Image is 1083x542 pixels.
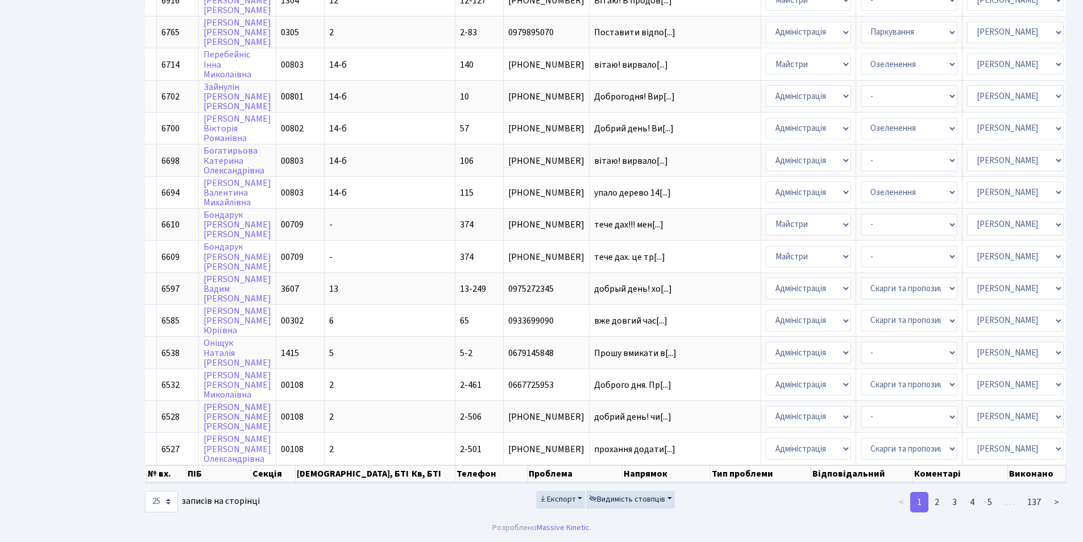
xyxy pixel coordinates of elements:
[329,315,334,327] span: 6
[161,347,180,359] span: 6538
[460,187,474,199] span: 115
[281,347,299,359] span: 1415
[594,218,663,231] span: тече дах!!! мен[...]
[910,492,928,512] a: 1
[281,283,299,295] span: 3607
[594,443,675,456] span: прохання додати[...]
[329,379,334,391] span: 2
[508,445,584,454] span: [PHONE_NUMBER]
[589,494,665,505] span: Видимість стовпців
[410,465,455,482] th: Кв, БТІ
[161,187,180,199] span: 6694
[1047,492,1066,512] a: >
[460,411,482,423] span: 2-506
[161,155,180,167] span: 6698
[186,465,251,482] th: ПІБ
[329,251,333,263] span: -
[594,59,668,71] span: вітаю! вирвало[...]
[281,155,304,167] span: 00803
[508,220,584,229] span: [PHONE_NUMBER]
[204,177,271,209] a: [PERSON_NAME]ВалентинаМихайлівна
[329,443,334,456] span: 2
[508,92,584,101] span: [PHONE_NUMBER]
[928,492,946,512] a: 2
[539,494,576,505] span: Експорт
[594,122,674,135] span: Добрий день! Ви[...]
[296,465,410,482] th: [DEMOGRAPHIC_DATA], БТІ
[204,241,271,273] a: Бондарук[PERSON_NAME][PERSON_NAME]
[945,492,964,512] a: 3
[161,379,180,391] span: 6532
[281,90,304,103] span: 00801
[711,465,811,482] th: Тип проблеми
[508,28,584,37] span: 0979895070
[508,349,584,358] span: 0679145848
[204,273,271,305] a: [PERSON_NAME]Вадим[PERSON_NAME]
[537,522,590,533] a: Massive Kinetic
[281,251,304,263] span: 00709
[204,209,271,241] a: Бондарук[PERSON_NAME][PERSON_NAME]
[460,315,469,327] span: 65
[329,411,334,423] span: 2
[508,380,584,390] span: 0667725953
[204,433,271,465] a: [PERSON_NAME][PERSON_NAME]Олександрівна
[281,122,304,135] span: 00802
[508,188,584,197] span: [PHONE_NUMBER]
[161,90,180,103] span: 6702
[913,465,1008,482] th: Коментарі
[508,124,584,133] span: [PHONE_NUMBER]
[329,122,347,135] span: 14-б
[460,379,482,391] span: 2-461
[204,401,271,433] a: [PERSON_NAME][PERSON_NAME][PERSON_NAME]
[594,411,671,423] span: добрий день! чи[...]
[594,283,672,295] span: добрый день! хо[...]
[528,465,622,482] th: Проблема
[281,26,299,39] span: 0305
[145,491,178,512] select: записів на сторінці
[161,251,180,263] span: 6609
[281,411,304,423] span: 00108
[455,465,528,482] th: Телефон
[981,492,999,512] a: 5
[536,491,586,508] button: Експорт
[594,315,667,327] span: вже довгий час[...]
[204,113,271,144] a: [PERSON_NAME]ВікторіяРоманівна
[508,156,584,166] span: [PHONE_NUMBER]
[161,59,180,71] span: 6714
[460,251,474,263] span: 374
[281,218,304,231] span: 00709
[460,347,472,359] span: 5-2
[161,315,180,327] span: 6585
[161,122,180,135] span: 6700
[204,145,264,177] a: БогатирьоваКатеринаОлександрівна
[147,465,186,482] th: № вх.
[161,218,180,231] span: 6610
[281,59,304,71] span: 00803
[460,122,469,135] span: 57
[204,369,271,401] a: [PERSON_NAME][PERSON_NAME]Миколаївна
[460,26,477,39] span: 2-83
[594,26,675,39] span: Поставити відпо[...]
[460,90,469,103] span: 10
[204,16,271,48] a: [PERSON_NAME][PERSON_NAME][PERSON_NAME]
[508,412,584,421] span: [PHONE_NUMBER]
[963,492,981,512] a: 4
[329,218,333,231] span: -
[460,443,482,456] span: 2-501
[329,347,334,359] span: 5
[329,90,347,103] span: 14-б
[623,465,711,482] th: Напрямок
[586,491,675,508] button: Видимість стовпців
[329,26,334,39] span: 2
[204,81,271,113] a: Зайнулін[PERSON_NAME][PERSON_NAME]
[161,443,180,456] span: 6527
[1020,492,1048,512] a: 137
[508,253,584,262] span: [PHONE_NUMBER]
[161,411,180,423] span: 6528
[204,305,271,337] a: [PERSON_NAME][PERSON_NAME]Юріївна
[161,283,180,295] span: 6597
[281,443,304,456] span: 00108
[594,90,675,103] span: Доброгодня! Вир[...]
[1008,465,1067,482] th: Виконано
[329,59,347,71] span: 14-б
